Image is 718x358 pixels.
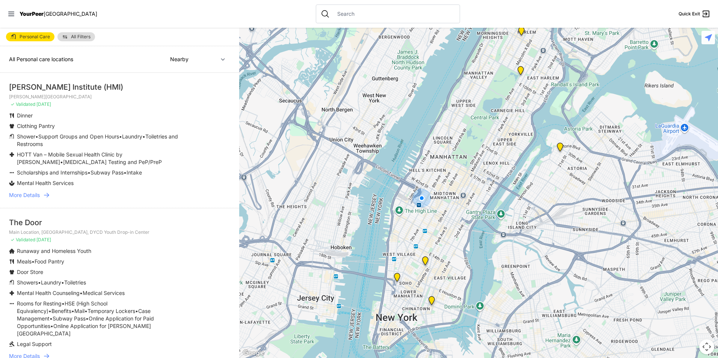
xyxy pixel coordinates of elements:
[48,308,51,314] span: •
[80,290,83,296] span: •
[119,133,122,140] span: •
[17,180,74,186] span: Mental Health Services
[17,248,91,254] span: Runaway and Homeless Youth
[9,217,230,228] div: The Door
[17,133,35,140] span: Shower
[74,308,84,314] span: Mail
[412,189,431,208] div: You are here!
[17,112,33,119] span: Dinner
[17,258,32,265] span: Meals
[392,273,402,285] div: Main Location, SoHo, DYCD Youth Drop-in Center
[6,32,54,41] a: Personal Care
[84,308,87,314] span: •
[241,348,266,358] a: Open this area in Google Maps (opens a new window)
[53,315,86,322] span: Subway Pass
[9,82,230,92] div: [PERSON_NAME] Institute (HMI)
[17,300,62,307] span: Rooms for Resting
[36,237,51,242] span: [DATE]
[17,279,38,286] span: Showers
[11,237,35,242] span: ✓ Validated
[20,11,44,17] span: YourPeer
[17,290,80,296] span: Mental Health Counseling
[44,11,97,17] span: [GEOGRAPHIC_DATA]
[333,10,455,18] input: Search
[38,133,119,140] span: Support Groups and Open Hours
[71,35,91,39] span: All Filters
[91,169,124,176] span: Subway Pass
[63,159,162,165] span: [MEDICAL_DATA] Testing and PeP/PreP
[32,258,35,265] span: •
[17,169,87,176] span: Scholarships and Internships
[124,169,127,176] span: •
[61,279,64,286] span: •
[11,101,35,107] span: ✓ Validated
[679,9,710,18] a: Quick Exit
[516,66,525,78] div: Manhattan
[9,191,230,199] a: More Details
[87,169,91,176] span: •
[51,308,71,314] span: Benefits
[9,56,73,62] span: All Personal care locations
[36,101,51,107] span: [DATE]
[57,32,95,41] a: All Filters
[17,269,43,275] span: Door Store
[127,169,142,176] span: Intake
[86,315,89,322] span: •
[9,94,230,100] p: [PERSON_NAME][GEOGRAPHIC_DATA]
[9,191,40,199] span: More Details
[64,279,86,286] span: Toiletries
[38,279,41,286] span: •
[17,341,52,347] span: Legal Support
[241,348,266,358] img: Google
[20,35,50,39] span: Personal Care
[17,123,55,129] span: Clothing Pantry
[83,290,125,296] span: Medical Services
[142,133,145,140] span: •
[679,11,700,17] span: Quick Exit
[50,315,53,322] span: •
[699,339,714,354] button: Map camera controls
[122,133,142,140] span: Laundry
[60,159,63,165] span: •
[135,308,138,314] span: •
[50,323,53,329] span: •
[87,308,135,314] span: Temporary Lockers
[35,258,64,265] span: Food Pantry
[517,27,526,39] div: Uptown/Harlem DYCD Youth Drop-in Center
[421,256,430,268] div: Harvey Milk High School
[41,279,61,286] span: Laundry
[427,296,436,308] div: Lower East Side Youth Drop-in Center. Yellow doors with grey buzzer on the right
[17,323,151,337] span: Online Application for [PERSON_NAME][GEOGRAPHIC_DATA]
[20,12,97,16] a: YourPeer[GEOGRAPHIC_DATA]
[71,308,74,314] span: •
[9,229,230,235] p: Main Location, [GEOGRAPHIC_DATA], DYCD Youth Drop-in Center
[35,133,38,140] span: •
[62,300,65,307] span: •
[17,151,122,165] span: HOTT Van – Mobile Sexual Health Clinic by [PERSON_NAME]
